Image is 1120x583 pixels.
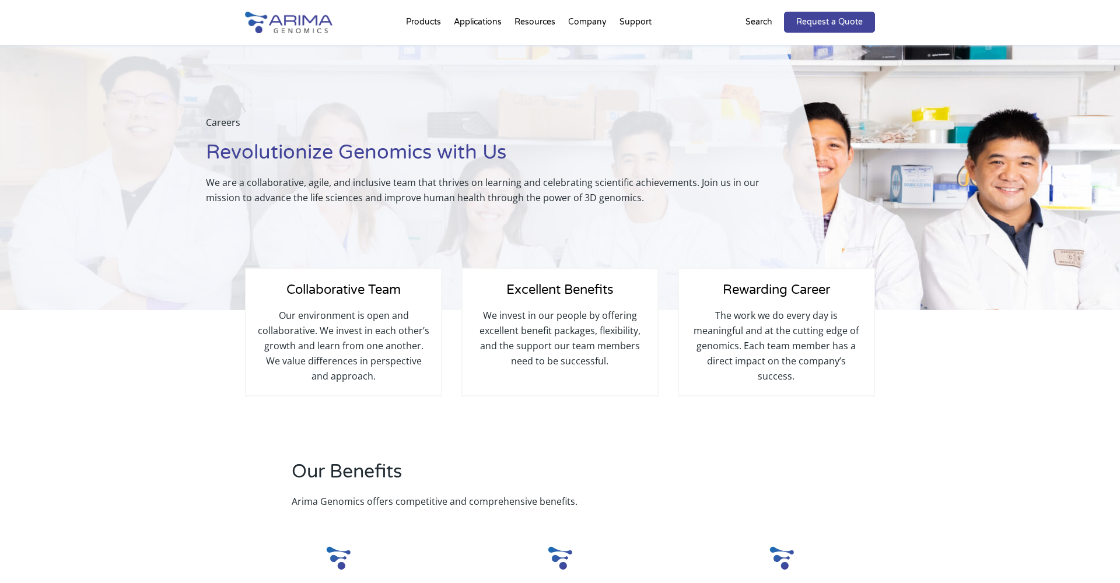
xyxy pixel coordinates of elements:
p: Careers [206,115,795,139]
p: Arima Genomics offers competitive and comprehensive benefits. [292,494,709,509]
img: Arima_Small_Logo [321,540,356,575]
h1: Revolutionize Genomics with Us [206,139,795,175]
a: Request a Quote [784,12,875,33]
img: Arima-Genomics-logo [245,12,332,33]
img: Arima_Small_Logo [542,540,577,575]
span: Collaborative Team [286,282,401,297]
p: Search [745,15,772,30]
h2: Our Benefits [292,459,709,494]
img: Arima_Small_Logo [764,540,799,575]
span: Excellent Benefits [506,282,614,297]
p: The work we do every day is meaningful and at the cutting edge of genomics. Each team member has ... [691,308,862,384]
span: Rewarding Career [723,282,830,297]
p: Our environment is open and collaborative. We invest in each other’s growth and learn from one an... [258,308,429,384]
p: We invest in our people by offering excellent benefit packages, flexibility, and the support our ... [474,308,646,368]
p: We are a collaborative, agile, and inclusive team that thrives on learning and celebrating scient... [206,175,795,205]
